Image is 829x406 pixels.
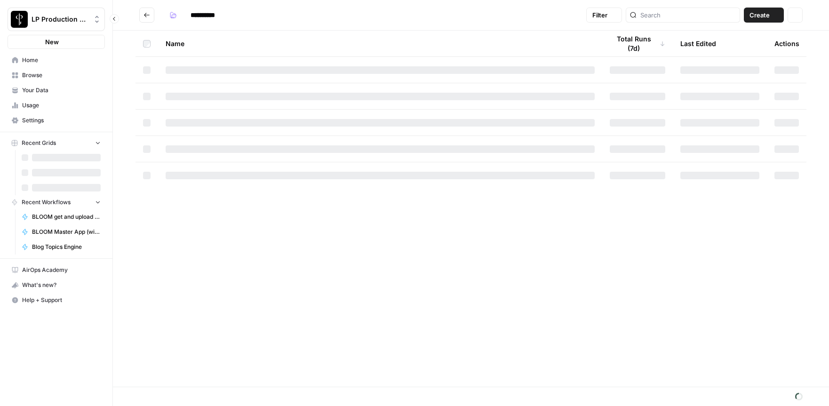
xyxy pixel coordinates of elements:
div: What's new? [8,278,104,292]
span: New [45,37,59,47]
span: Recent Workflows [22,198,71,207]
span: Home [22,56,101,64]
button: Recent Grids [8,136,105,150]
span: LP Production Workloads [32,15,88,24]
a: Your Data [8,83,105,98]
a: Home [8,53,105,68]
img: LP Production Workloads Logo [11,11,28,28]
div: Last Edited [680,31,716,56]
button: What's new? [8,278,105,293]
span: Settings [22,116,101,125]
span: BLOOM Master App (with human review) [32,228,101,236]
a: BLOOM get and upload media [17,209,105,224]
span: AirOps Academy [22,266,101,274]
button: Help + Support [8,293,105,308]
a: Settings [8,113,105,128]
button: Filter [586,8,622,23]
a: BLOOM Master App (with human review) [17,224,105,239]
button: Create [744,8,784,23]
span: Your Data [22,86,101,95]
a: Blog Topics Engine [17,239,105,255]
span: Blog Topics Engine [32,243,101,251]
span: Browse [22,71,101,80]
a: Browse [8,68,105,83]
span: Create [749,10,770,20]
a: AirOps Academy [8,263,105,278]
button: Recent Workflows [8,195,105,209]
span: Recent Grids [22,139,56,147]
span: Filter [592,10,607,20]
input: Search [640,10,736,20]
a: Usage [8,98,105,113]
button: Workspace: LP Production Workloads [8,8,105,31]
div: Total Runs (7d) [610,31,665,56]
span: Usage [22,101,101,110]
div: Name [166,31,595,56]
div: Actions [774,31,799,56]
span: BLOOM get and upload media [32,213,101,221]
button: New [8,35,105,49]
button: Go back [139,8,154,23]
span: Help + Support [22,296,101,304]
